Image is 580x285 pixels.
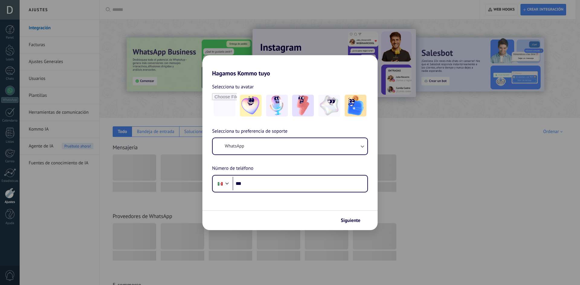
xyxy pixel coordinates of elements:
span: Número de teléfono [212,165,253,173]
img: -2.jpeg [266,95,288,116]
h2: Hagamos Kommo tuyo [202,55,378,77]
img: -4.jpeg [318,95,340,116]
span: Siguiente [341,218,360,223]
button: Siguiente [338,215,369,226]
img: -1.jpeg [240,95,262,116]
img: -5.jpeg [345,95,366,116]
button: WhatsApp [213,138,367,154]
img: -3.jpeg [292,95,314,116]
span: WhatsApp [225,143,244,149]
span: Selecciona tu avatar [212,83,254,91]
span: Selecciona tu preferencia de soporte [212,128,288,135]
div: Mexico: + 52 [214,177,226,190]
